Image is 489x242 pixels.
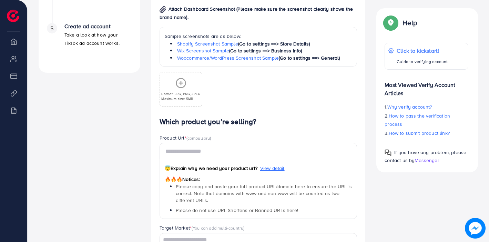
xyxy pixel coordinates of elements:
[385,112,450,128] span: How to pass the verification process
[260,165,285,172] span: View detail
[64,23,132,30] h4: Create ad account
[385,17,397,29] img: Popup guide
[387,103,432,110] span: Why verify account?
[165,176,182,183] span: 🔥🔥🔥
[465,218,485,238] img: image
[161,96,200,101] p: Maximum size: 5MB
[186,135,211,141] span: (compulsory)
[385,75,468,97] p: Most Viewed Verify Account Articles
[7,10,19,22] img: logo
[160,6,166,13] img: img
[385,112,468,128] p: 2.
[176,207,298,214] span: Please do not use URL Shortens or Banned URLs here!
[385,103,468,111] p: 1.
[176,183,352,204] span: Please copy and paste your full product URL/domain here to ensure the URL is correct. Note that d...
[397,47,448,55] p: Click to kickstart!
[385,149,391,156] img: Popup guide
[39,23,140,64] li: Create ad account
[177,47,229,54] a: Wix Screenshot Sample
[397,58,448,66] p: Guide to verifying account
[165,176,200,183] span: Notices:
[165,165,171,172] span: 😇
[64,31,132,47] p: Take a look at how your TikTok ad account works.
[165,32,352,40] p: Sample screenshots are as below:
[229,47,302,54] span: (Go to settings ==> Business Info)
[403,19,417,27] p: Help
[50,24,53,32] span: 5
[238,40,310,47] span: (Go to settings ==> Store Details)
[279,54,340,61] span: (Go to settings ==> General)
[177,40,238,47] a: Shopify Screenshot Sample
[389,130,450,137] span: How to submit product link?
[165,165,257,172] span: Explain why we need your product url?
[385,129,468,137] p: 3.
[160,6,353,21] span: Attach Dashboard Screenshot (Please make sure the screenshot clearly shows the brand name).
[161,91,200,96] p: Format: JPG, PNG, JPEG
[160,224,245,231] label: Target Market
[415,157,439,164] span: Messenger
[160,134,211,141] label: Product Url
[192,225,244,231] span: (You can add multi-country)
[385,149,466,164] span: If you have any problem, please contact us by
[160,118,357,126] h4: Which product you’re selling?
[177,54,279,61] a: Woocommerce/WordPress Screenshot Sample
